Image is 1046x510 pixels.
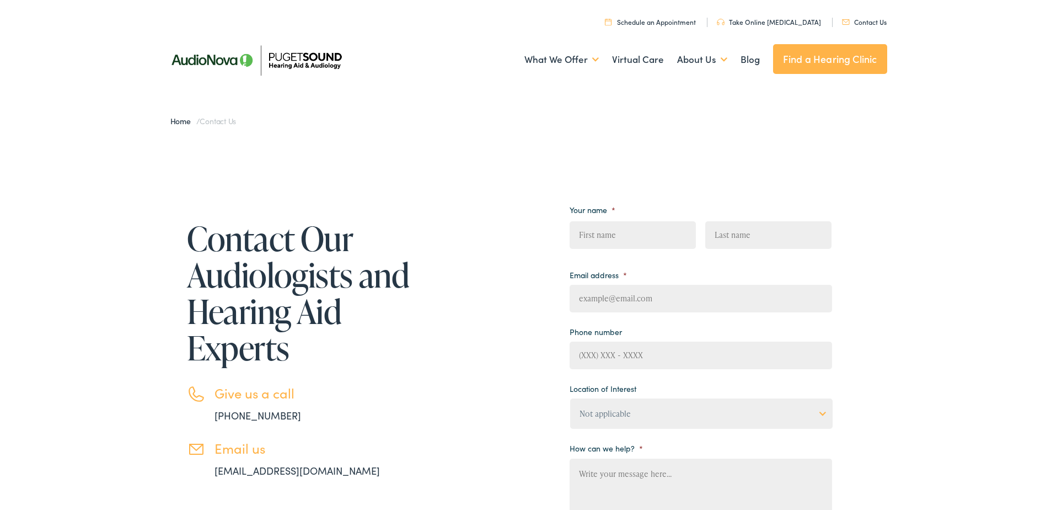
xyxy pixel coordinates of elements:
[570,270,627,280] label: Email address
[741,39,760,80] a: Blog
[570,327,622,337] label: Phone number
[570,384,636,394] label: Location of Interest
[717,17,821,26] a: Take Online [MEDICAL_DATA]
[605,17,696,26] a: Schedule an Appointment
[677,39,727,80] a: About Us
[605,18,611,25] img: utility icon
[570,221,696,249] input: First name
[773,44,887,74] a: Find a Hearing Clinic
[570,285,832,312] input: example@email.com
[200,115,236,126] span: Contact Us
[214,440,413,456] h3: Email us
[524,39,599,80] a: What We Offer
[717,19,725,25] img: utility icon
[170,115,196,126] a: Home
[170,115,237,126] span: /
[570,342,832,369] input: (XXX) XXX - XXXX
[214,464,380,477] a: [EMAIL_ADDRESS][DOMAIN_NAME]
[214,408,301,422] a: [PHONE_NUMBER]
[187,220,413,366] h1: Contact Our Audiologists and Hearing Aid Experts
[214,385,413,401] h3: Give us a call
[842,17,887,26] a: Contact Us
[705,221,832,249] input: Last name
[612,39,664,80] a: Virtual Care
[570,443,643,453] label: How can we help?
[570,205,615,215] label: Your name
[842,19,850,25] img: utility icon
